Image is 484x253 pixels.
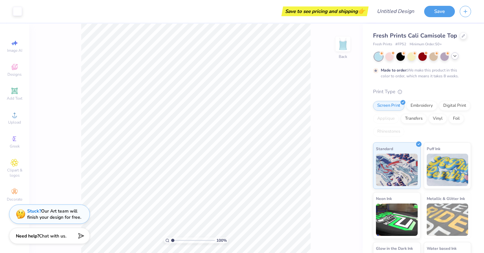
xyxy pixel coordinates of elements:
[427,154,468,186] img: Puff Ink
[427,195,465,202] span: Metallic & Glitter Ink
[381,67,460,79] div: We make this product in this color to order, which means it takes 8 weeks.
[7,96,22,101] span: Add Text
[39,233,66,239] span: Chat with us.
[376,154,418,186] img: Standard
[373,32,457,39] span: Fresh Prints Cali Camisole Top
[3,168,26,178] span: Clipart & logos
[7,72,22,77] span: Designs
[376,145,393,152] span: Standard
[410,42,442,47] span: Minimum Order: 50 +
[373,101,404,111] div: Screen Print
[358,7,365,15] span: 👉
[376,195,392,202] span: Neon Ink
[429,114,447,124] div: Vinyl
[373,88,471,95] div: Print Type
[381,68,408,73] strong: Made to order:
[10,144,20,149] span: Greek
[395,42,406,47] span: # FP52
[406,101,437,111] div: Embroidery
[376,203,418,236] img: Neon Ink
[427,145,440,152] span: Puff Ink
[8,120,21,125] span: Upload
[27,208,81,220] div: Our Art team will finish your design for free.
[339,54,347,60] div: Back
[373,114,399,124] div: Applique
[427,245,456,252] span: Water based Ink
[401,114,427,124] div: Transfers
[373,127,404,137] div: Rhinestones
[427,203,468,236] img: Metallic & Glitter Ink
[7,197,22,202] span: Decorate
[439,101,470,111] div: Digital Print
[216,237,227,243] span: 100 %
[16,233,39,239] strong: Need help?
[27,208,41,214] strong: Stuck?
[424,6,455,17] button: Save
[7,48,22,53] span: Image AI
[449,114,464,124] div: Foil
[336,38,349,50] img: Back
[372,5,419,18] input: Untitled Design
[373,42,392,47] span: Fresh Prints
[376,245,413,252] span: Glow in the Dark Ink
[283,6,367,16] div: Save to see pricing and shipping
